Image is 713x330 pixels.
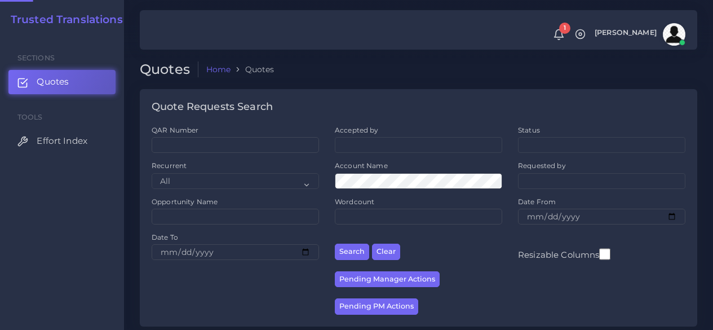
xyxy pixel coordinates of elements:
button: Search [335,244,369,260]
label: Accepted by [335,125,379,135]
label: Account Name [335,161,388,170]
span: Effort Index [37,135,87,147]
a: Home [206,64,231,75]
h4: Quote Requests Search [152,101,273,113]
label: Opportunity Name [152,197,218,206]
label: Date From [518,197,556,206]
li: Quotes [231,64,274,75]
label: Recurrent [152,161,187,170]
a: [PERSON_NAME]avatar [589,23,689,46]
label: QAR Number [152,125,198,135]
button: Clear [372,244,400,260]
h2: Quotes [140,61,198,78]
button: Pending PM Actions [335,298,418,315]
span: 1 [559,23,570,34]
span: Quotes [37,76,69,88]
label: Date To [152,232,178,242]
label: Requested by [518,161,566,170]
span: Sections [17,54,55,62]
span: Tools [17,113,43,121]
button: Pending Manager Actions [335,271,440,288]
a: Effort Index [8,129,116,153]
label: Wordcount [335,197,374,206]
img: avatar [663,23,685,46]
span: [PERSON_NAME] [595,29,657,37]
a: Trusted Translations [3,14,123,27]
a: Quotes [8,70,116,94]
input: Resizable Columns [599,247,610,261]
a: 1 [549,29,569,41]
label: Status [518,125,540,135]
label: Resizable Columns [518,247,610,261]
